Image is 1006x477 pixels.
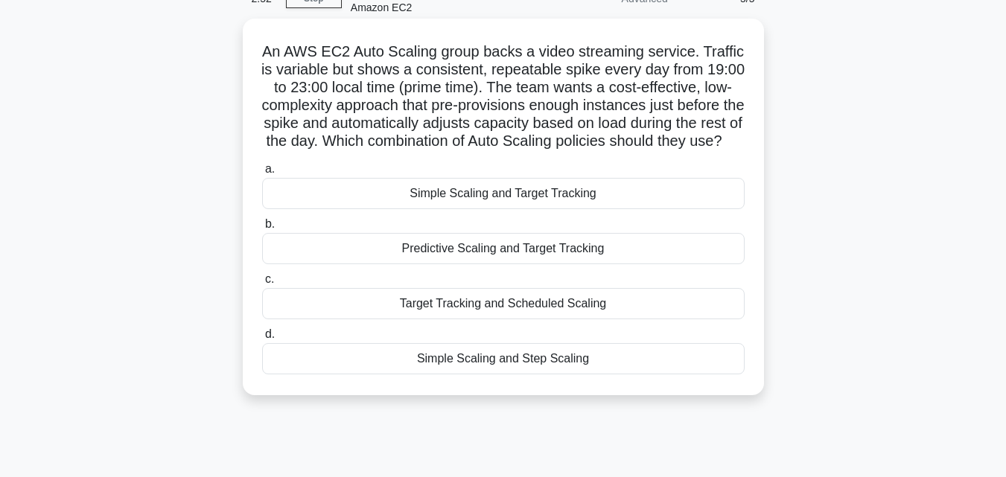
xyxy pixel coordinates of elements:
div: Predictive Scaling and Target Tracking [262,233,745,264]
div: Simple Scaling and Step Scaling [262,343,745,374]
span: b. [265,217,275,230]
span: d. [265,327,275,340]
div: Simple Scaling and Target Tracking [262,178,745,209]
div: Target Tracking and Scheduled Scaling [262,288,745,319]
h5: An AWS EC2 Auto Scaling group backs a video streaming service. Traffic is variable but shows a co... [261,42,746,151]
span: a. [265,162,275,175]
span: c. [265,272,274,285]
